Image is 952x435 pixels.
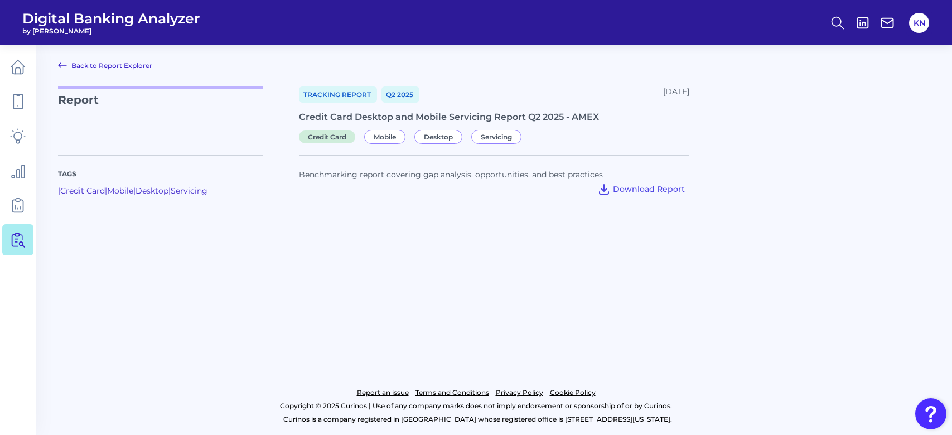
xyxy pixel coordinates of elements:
[168,186,171,196] span: |
[58,413,897,426] p: Curinos is a company registered in [GEOGRAPHIC_DATA] whose registered office is [STREET_ADDRESS][...
[60,186,105,196] a: Credit Card
[133,186,136,196] span: |
[299,86,377,103] a: Tracking Report
[136,186,168,196] a: Desktop
[58,59,152,72] a: Back to Report Explorer
[663,86,689,103] div: [DATE]
[55,399,897,413] p: Copyright © 2025 Curinos | Use of any company marks does not imply endorsement or sponsorship of ...
[299,131,360,142] a: Credit Card
[364,131,410,142] a: Mobile
[58,186,60,196] span: |
[171,186,207,196] a: Servicing
[58,169,263,179] p: Tags
[496,386,543,399] a: Privacy Policy
[299,130,355,143] span: Credit Card
[299,170,603,180] span: Benchmarking report covering gap analysis, opportunities, and best practices
[915,398,946,429] button: Open Resource Center
[299,112,689,122] div: Credit Card Desktop and Mobile Servicing Report Q2 2025 - AMEX
[471,130,521,144] span: Servicing
[909,13,929,33] button: KN
[22,10,200,27] span: Digital Banking Analyzer
[550,386,596,399] a: Cookie Policy
[22,27,200,35] span: by [PERSON_NAME]
[105,186,107,196] span: |
[415,386,489,399] a: Terms and Conditions
[381,86,419,103] a: Q2 2025
[364,130,405,144] span: Mobile
[414,131,467,142] a: Desktop
[593,180,689,198] button: Download Report
[58,86,263,142] p: Report
[414,130,462,144] span: Desktop
[107,186,133,196] a: Mobile
[357,386,409,399] a: Report an issue
[613,184,685,194] span: Download Report
[471,131,526,142] a: Servicing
